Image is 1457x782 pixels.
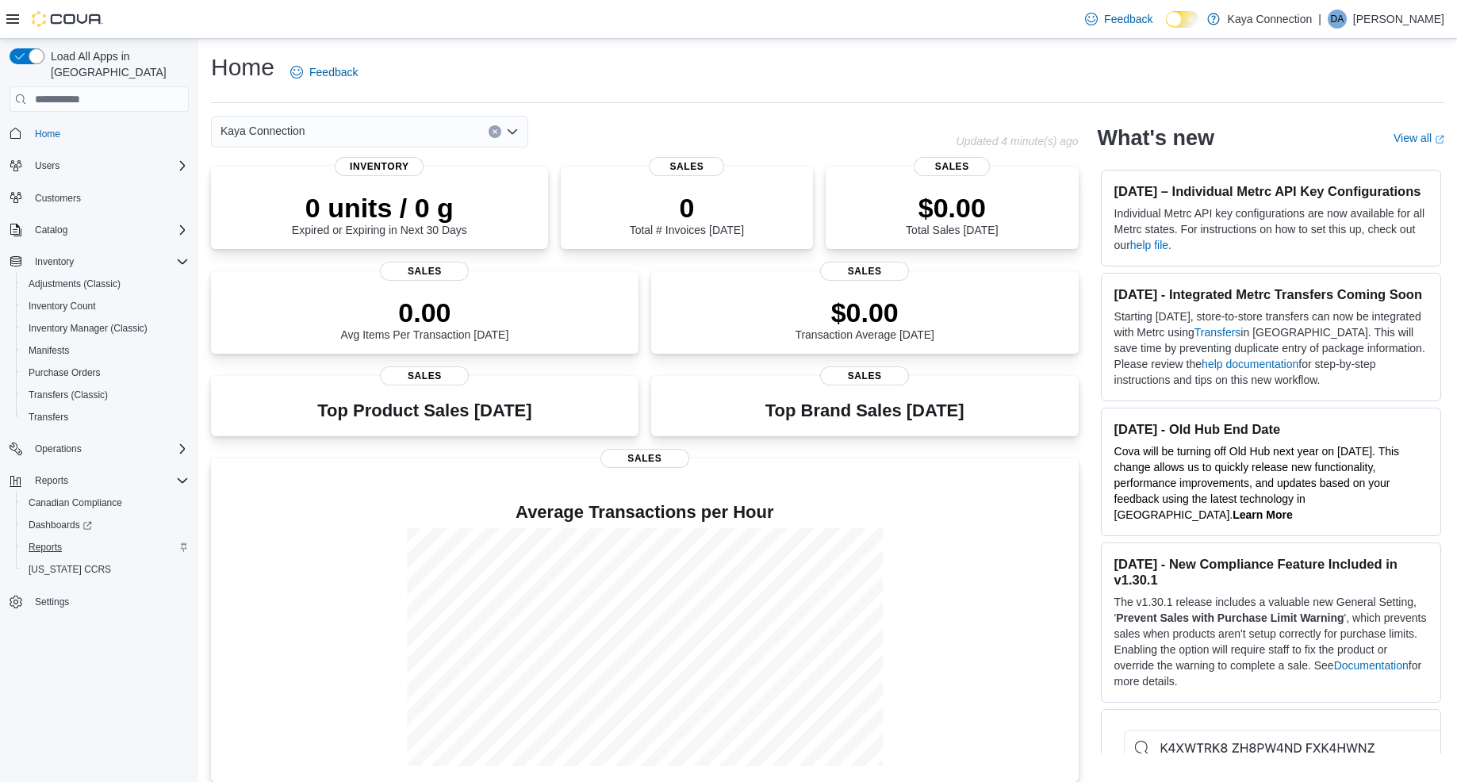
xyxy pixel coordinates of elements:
[340,297,508,341] div: Avg Items Per Transaction [DATE]
[29,519,92,531] span: Dashboards
[29,278,121,290] span: Adjustments (Classic)
[3,470,195,492] button: Reports
[29,439,189,458] span: Operations
[765,401,964,420] h3: Top Brand Sales [DATE]
[489,125,501,138] button: Clear input
[22,516,189,535] span: Dashboards
[649,157,725,176] span: Sales
[22,341,189,360] span: Manifests
[906,192,998,236] div: Total Sales [DATE]
[1130,239,1168,251] a: help file
[35,128,60,140] span: Home
[956,135,1078,148] p: Updated 4 minute(s) ago
[22,493,189,512] span: Canadian Compliance
[29,471,189,490] span: Reports
[1202,358,1298,370] a: help documentation
[35,474,68,487] span: Reports
[1116,611,1344,624] strong: Prevent Sales with Purchase Limit Warning
[1114,421,1428,437] h3: [DATE] - Old Hub End Date
[35,443,82,455] span: Operations
[29,322,148,335] span: Inventory Manager (Classic)
[22,408,75,427] a: Transfers
[1233,508,1292,521] a: Learn More
[1114,445,1400,521] span: Cova will be turning off Old Hub next year on [DATE]. This change allows us to quickly release ne...
[22,385,189,404] span: Transfers (Classic)
[29,220,189,240] span: Catalog
[1114,183,1428,199] h3: [DATE] – Individual Metrc API Key Configurations
[29,156,189,175] span: Users
[22,538,189,557] span: Reports
[3,155,195,177] button: Users
[35,159,59,172] span: Users
[29,366,101,379] span: Purchase Orders
[35,596,69,608] span: Settings
[340,297,508,328] p: 0.00
[1334,659,1409,672] a: Documentation
[29,252,189,271] span: Inventory
[795,297,934,341] div: Transaction Average [DATE]
[29,496,122,509] span: Canadian Compliance
[35,192,81,205] span: Customers
[914,157,991,176] span: Sales
[22,319,189,338] span: Inventory Manager (Classic)
[44,48,189,80] span: Load All Apps in [GEOGRAPHIC_DATA]
[29,123,189,143] span: Home
[220,121,305,140] span: Kaya Connection
[1166,28,1167,29] span: Dark Mode
[1114,556,1428,588] h3: [DATE] - New Compliance Feature Included in v1.30.1
[1166,11,1199,28] input: Dark Mode
[22,363,189,382] span: Purchase Orders
[292,192,467,224] p: 0 units / 0 g
[3,186,195,209] button: Customers
[16,492,195,514] button: Canadian Compliance
[29,188,189,208] span: Customers
[29,300,96,312] span: Inventory Count
[630,192,744,224] p: 0
[22,538,68,557] a: Reports
[317,401,531,420] h3: Top Product Sales [DATE]
[29,563,111,576] span: [US_STATE] CCRS
[22,297,189,316] span: Inventory Count
[1114,205,1428,253] p: Individual Metrc API key configurations are now available for all Metrc states. For instructions ...
[630,192,744,236] div: Total # Invoices [DATE]
[22,274,127,293] a: Adjustments (Classic)
[1114,309,1428,388] p: Starting [DATE], store-to-store transfers can now be integrated with Metrc using in [GEOGRAPHIC_D...
[600,449,689,468] span: Sales
[3,121,195,144] button: Home
[10,115,189,654] nav: Complex example
[29,411,68,424] span: Transfers
[22,297,102,316] a: Inventory Count
[22,341,75,360] a: Manifests
[1318,10,1321,29] p: |
[3,590,195,613] button: Settings
[29,471,75,490] button: Reports
[380,262,469,281] span: Sales
[29,252,80,271] button: Inventory
[29,344,69,357] span: Manifests
[16,339,195,362] button: Manifests
[224,503,1066,522] h4: Average Transactions per Hour
[335,157,424,176] span: Inventory
[29,439,88,458] button: Operations
[284,56,364,88] a: Feedback
[1104,11,1152,27] span: Feedback
[795,297,934,328] p: $0.00
[16,384,195,406] button: Transfers (Classic)
[3,438,195,460] button: Operations
[1331,10,1344,29] span: DA
[309,64,358,80] span: Feedback
[29,541,62,554] span: Reports
[906,192,998,224] p: $0.00
[29,220,74,240] button: Catalog
[29,125,67,144] a: Home
[820,366,909,385] span: Sales
[16,514,195,536] a: Dashboards
[32,11,103,27] img: Cova
[3,219,195,241] button: Catalog
[1194,326,1241,339] a: Transfers
[29,592,189,611] span: Settings
[380,366,469,385] span: Sales
[35,255,74,268] span: Inventory
[1228,10,1313,29] p: Kaya Connection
